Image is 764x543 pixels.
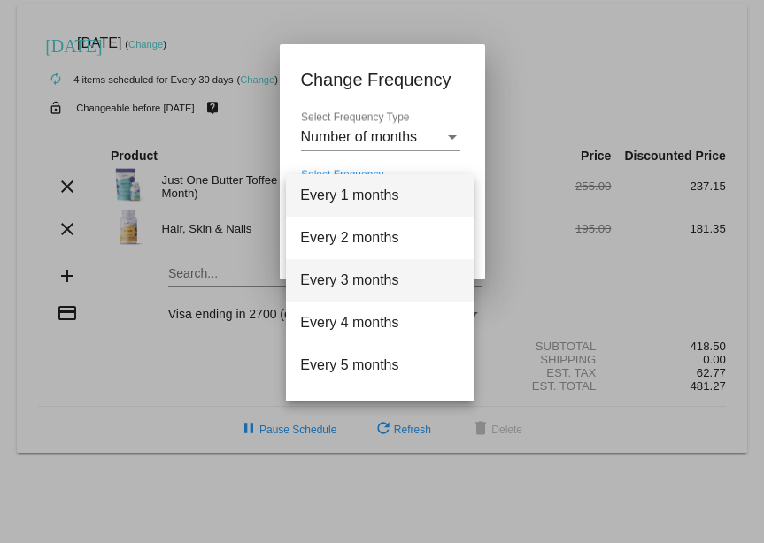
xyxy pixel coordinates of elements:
[300,259,459,302] span: Every 3 months
[300,217,459,259] span: Every 2 months
[300,174,459,217] span: Every 1 months
[300,386,459,429] span: Every 6 months
[300,344,459,386] span: Every 5 months
[300,302,459,344] span: Every 4 months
